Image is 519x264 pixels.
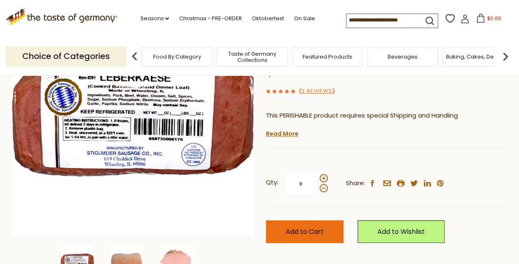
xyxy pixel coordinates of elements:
[346,178,365,189] span: Share:
[266,220,344,243] button: Add to Cart
[471,14,506,26] button: $0.00
[388,54,417,60] a: Beverages
[358,220,445,243] a: Add to Wishlist
[179,14,242,23] a: Christmas - PRE-ORDER
[301,87,332,96] a: 3 Reviews
[487,15,501,22] span: $0.00
[251,14,284,23] a: Oktoberfest
[219,51,285,63] a: Taste of Germany Collections
[446,54,510,60] a: Baking, Cakes, Desserts
[140,14,169,23] a: Seasons
[266,64,301,80] span: $18.95
[266,177,278,188] strong: Qty:
[286,227,324,236] span: Add to Cart
[299,87,334,95] span: ( )
[284,172,318,195] input: Qty:
[126,48,143,65] img: previous arrow
[6,46,126,66] p: Choice of Categories
[294,14,315,23] a: On Sale
[303,54,352,60] a: Featured Products
[266,111,507,121] p: This PERISHABLE product requires special Shipping and Handling
[497,48,514,65] img: next arrow
[266,130,299,138] a: Read More
[153,54,201,60] a: Food By Category
[274,127,507,137] li: We will ship this product in heat-protective packaging and ice.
